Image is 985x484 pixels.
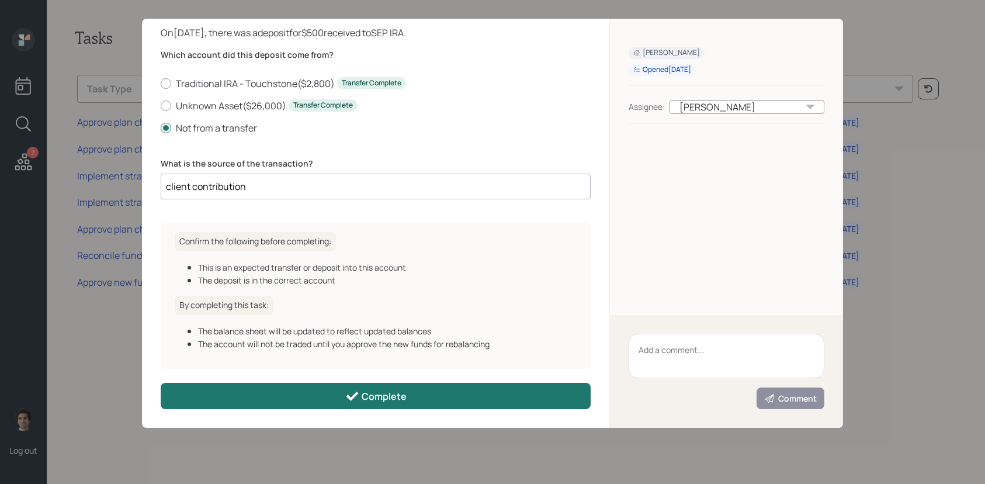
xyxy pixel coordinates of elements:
[633,48,700,58] div: [PERSON_NAME]
[161,49,591,61] label: Which account did this deposit come from?
[198,338,577,350] div: The account will not be traded until you approve the new funds for rebalancing
[293,101,353,110] div: Transfer Complete
[161,26,591,40] div: On [DATE] , there was a deposit for $500 received to SEP IRA .
[198,261,577,274] div: This is an expected transfer or deposit into this account
[161,122,591,134] label: Not from a transfer
[670,100,824,114] div: [PERSON_NAME]
[161,158,591,170] label: What is the source of the transaction?
[345,389,407,403] div: Complete
[342,78,401,88] div: Transfer Complete
[764,393,817,405] div: Comment
[198,325,577,337] div: The balance sheet will be updated to reflect updated balances
[633,65,691,75] div: Opened [DATE]
[161,99,591,112] label: Unknown Asset ( $26,000 )
[175,232,336,251] h6: Confirm the following before completing:
[757,388,824,409] button: Comment
[161,383,591,409] button: Complete
[161,77,591,90] label: Traditional IRA - Touchstone ( $2,800 )
[629,101,665,113] div: Assignee:
[175,296,273,315] h6: By completing this task:
[198,274,577,286] div: The deposit is in the correct account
